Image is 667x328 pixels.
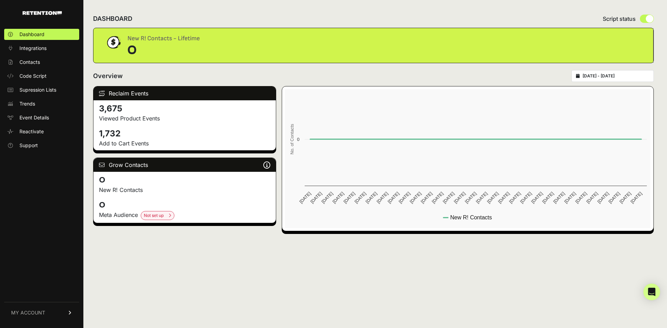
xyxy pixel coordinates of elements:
[99,128,270,139] h4: 1,732
[4,126,79,137] a: Reactivate
[629,191,643,204] text: [DATE]
[450,215,492,220] text: New R! Contacts
[4,140,79,151] a: Support
[93,14,132,24] h2: DASHBOARD
[643,284,660,300] div: Open Intercom Messenger
[420,191,434,204] text: [DATE]
[552,191,566,204] text: [DATE]
[541,191,555,204] text: [DATE]
[19,100,35,107] span: Trends
[387,191,400,204] text: [DATE]
[93,158,276,172] div: Grow Contacts
[99,200,270,211] h4: 0
[4,70,79,82] a: Code Script
[19,86,56,93] span: Supression Lists
[365,191,378,204] text: [DATE]
[4,43,79,54] a: Integrations
[11,309,45,316] span: MY ACCOUNT
[19,45,47,52] span: Integrations
[398,191,411,204] text: [DATE]
[4,112,79,123] a: Event Details
[127,34,200,43] div: New R! Contacts - Lifetime
[19,59,40,66] span: Contacts
[486,191,500,204] text: [DATE]
[99,114,270,123] p: Viewed Product Events
[519,191,533,204] text: [DATE]
[99,211,270,220] div: Meta Audience
[93,71,123,81] h2: Overview
[497,191,511,204] text: [DATE]
[343,191,356,204] text: [DATE]
[331,191,345,204] text: [DATE]
[409,191,422,204] text: [DATE]
[4,57,79,68] a: Contacts
[453,191,467,204] text: [DATE]
[99,139,270,148] p: Add to Cart Events
[99,103,270,114] h4: 3,675
[431,191,444,204] text: [DATE]
[596,191,610,204] text: [DATE]
[99,175,270,186] h4: 0
[93,86,276,100] div: Reclaim Events
[603,15,636,23] span: Script status
[19,128,44,135] span: Reactivate
[619,191,632,204] text: [DATE]
[354,191,367,204] text: [DATE]
[574,191,588,204] text: [DATE]
[19,142,38,149] span: Support
[4,84,79,95] a: Supression Lists
[298,191,312,204] text: [DATE]
[127,43,200,57] div: 0
[321,191,334,204] text: [DATE]
[297,137,299,142] text: 0
[4,302,79,323] a: MY ACCOUNT
[475,191,488,204] text: [DATE]
[289,124,295,154] text: No. of Contacts
[442,191,455,204] text: [DATE]
[23,11,62,15] img: Retention.com
[464,191,478,204] text: [DATE]
[4,29,79,40] a: Dashboard
[19,31,44,38] span: Dashboard
[563,191,577,204] text: [DATE]
[585,191,599,204] text: [DATE]
[508,191,522,204] text: [DATE]
[19,114,49,121] span: Event Details
[376,191,389,204] text: [DATE]
[530,191,544,204] text: [DATE]
[608,191,621,204] text: [DATE]
[310,191,323,204] text: [DATE]
[105,34,122,51] img: dollar-coin-05c43ed7efb7bc0c12610022525b4bbbb207c7efeef5aecc26f025e68dcafac9.png
[99,186,270,194] p: New R! Contacts
[19,73,47,79] span: Code Script
[4,98,79,109] a: Trends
